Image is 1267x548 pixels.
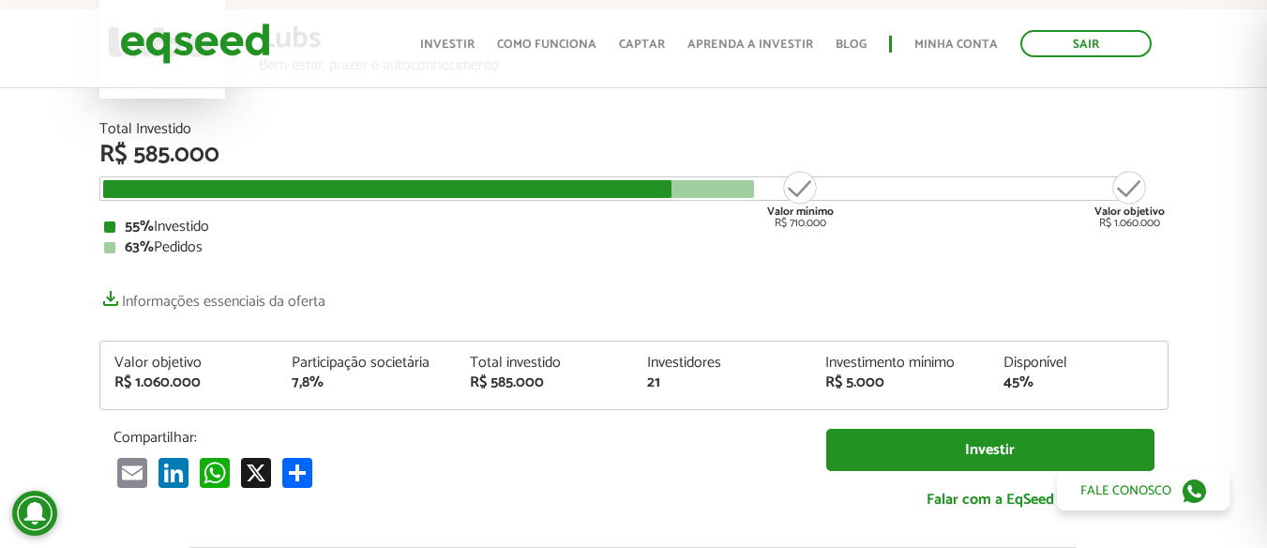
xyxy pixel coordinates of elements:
[113,429,798,447] p: Compartilhar:
[647,356,797,371] div: Investidores
[825,356,975,371] div: Investimento mínimo
[1003,375,1154,390] div: 45%
[104,240,1164,255] div: Pedidos
[120,19,270,68] img: EqSeed
[765,169,836,229] div: R$ 710.000
[113,456,151,487] a: Email
[114,375,264,390] div: R$ 1.060.000
[767,203,834,221] strong: Valor mínimo
[825,375,975,390] div: R$ 5.000
[687,38,813,51] a: Aprenda a investir
[619,38,665,51] a: Captar
[836,38,867,51] a: Blog
[914,38,998,51] a: Minha conta
[30,30,45,45] img: logo_orange.svg
[196,456,234,487] a: WhatsApp
[99,122,1169,137] div: Total Investido
[1094,203,1165,221] strong: Valor objetivo
[420,38,475,51] a: Investir
[210,111,309,123] div: Keywords by Traffic
[1020,30,1152,57] a: Sair
[99,283,325,310] a: Informações essenciais da oferta
[826,429,1154,471] a: Investir
[54,109,69,124] img: tab_domain_overview_orange.svg
[155,456,192,487] a: LinkedIn
[292,356,442,371] div: Participação societária
[125,235,154,260] strong: 63%
[470,356,620,371] div: Total investido
[1057,471,1229,510] a: Fale conosco
[114,356,264,371] div: Valor objetivo
[30,49,45,64] img: website_grey.svg
[1003,356,1154,371] div: Disponível
[125,214,154,239] strong: 55%
[292,375,442,390] div: 7,8%
[497,38,596,51] a: Como funciona
[189,109,204,124] img: tab_keywords_by_traffic_grey.svg
[470,375,620,390] div: R$ 585.000
[49,49,206,64] div: Domain: [DOMAIN_NAME]
[647,375,797,390] div: 21
[99,143,1169,167] div: R$ 585.000
[826,480,1154,519] a: Falar com a EqSeed
[1094,169,1165,229] div: R$ 1.060.000
[75,111,168,123] div: Domain Overview
[104,220,1164,235] div: Investido
[237,456,275,487] a: X
[53,30,92,45] div: v 4.0.25
[279,456,316,487] a: Share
